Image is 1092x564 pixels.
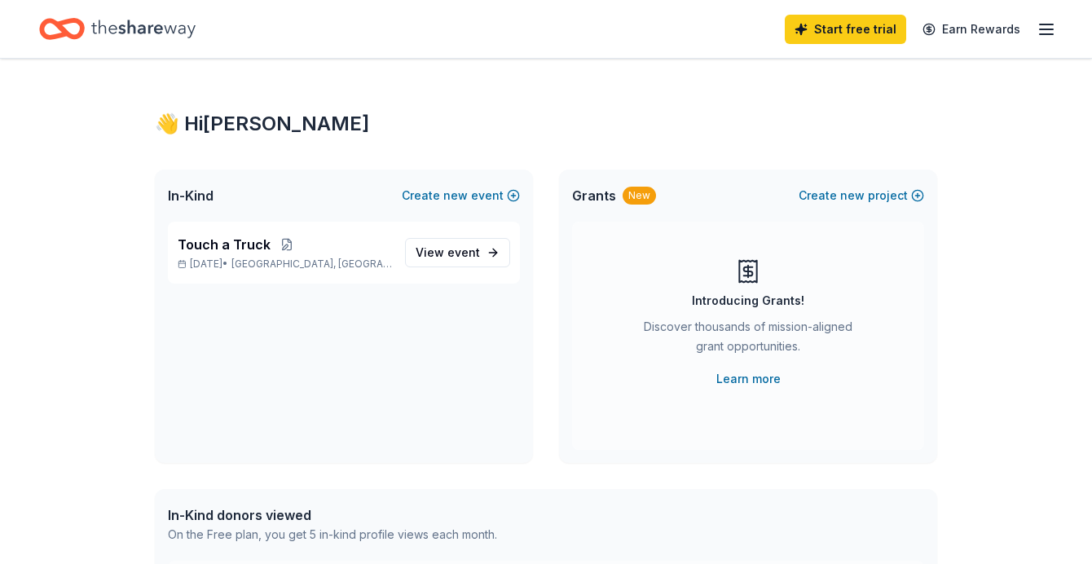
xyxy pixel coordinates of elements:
[178,258,392,271] p: [DATE] •
[402,186,520,205] button: Createnewevent
[447,245,480,259] span: event
[178,235,271,254] span: Touch a Truck
[913,15,1030,44] a: Earn Rewards
[637,317,859,363] div: Discover thousands of mission-aligned grant opportunities.
[39,10,196,48] a: Home
[572,186,616,205] span: Grants
[231,258,392,271] span: [GEOGRAPHIC_DATA], [GEOGRAPHIC_DATA]
[623,187,656,205] div: New
[168,505,497,525] div: In-Kind donors viewed
[799,186,924,205] button: Createnewproject
[168,186,214,205] span: In-Kind
[840,186,865,205] span: new
[785,15,906,44] a: Start free trial
[443,186,468,205] span: new
[716,369,781,389] a: Learn more
[155,111,937,137] div: 👋 Hi [PERSON_NAME]
[168,525,497,544] div: On the Free plan, you get 5 in-kind profile views each month.
[416,243,480,262] span: View
[405,238,510,267] a: View event
[692,291,804,311] div: Introducing Grants!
